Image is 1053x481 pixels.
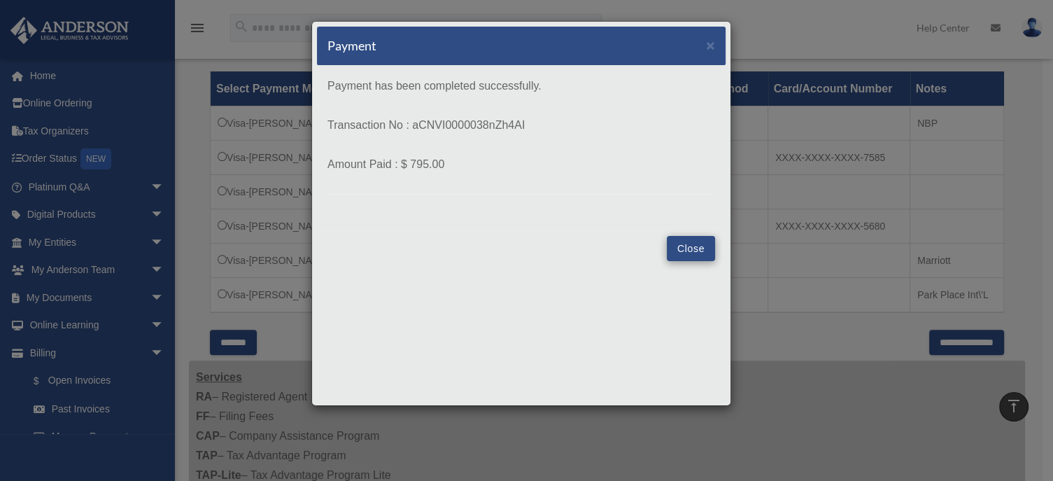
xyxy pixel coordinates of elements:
h5: Payment [327,37,376,55]
p: Amount Paid : $ 795.00 [327,155,715,174]
button: Close [667,236,715,261]
button: Close [706,38,715,53]
span: × [706,37,715,53]
p: Payment has been completed successfully. [327,76,715,96]
p: Transaction No : aCNVI0000038nZh4AI [327,116,715,135]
